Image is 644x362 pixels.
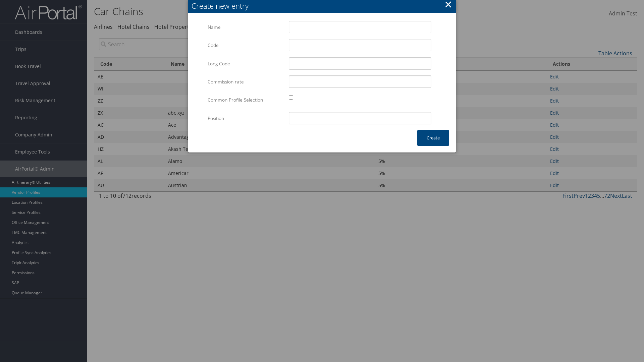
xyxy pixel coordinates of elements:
[208,57,284,70] label: Long Code
[417,130,449,146] button: Create
[208,21,284,34] label: Name
[208,112,284,125] label: Position
[208,39,284,52] label: Code
[192,1,456,11] div: Create new entry
[208,94,284,106] label: Common Profile Selection
[208,75,284,88] label: Commission rate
